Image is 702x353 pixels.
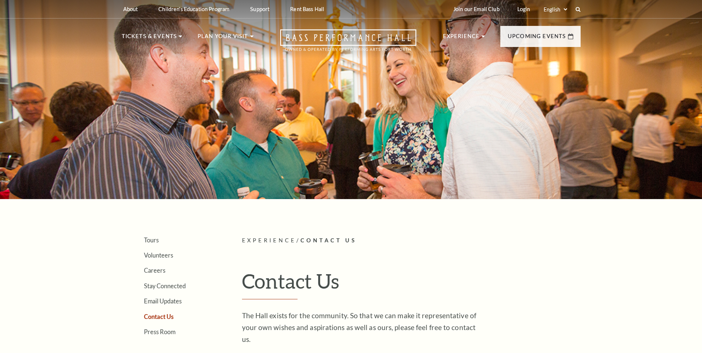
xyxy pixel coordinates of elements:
a: Press Room [144,328,175,335]
a: Stay Connected [144,282,186,289]
a: Contact Us [144,313,174,320]
p: Experience [443,32,480,45]
a: Tours [144,236,159,243]
p: Support [250,6,269,12]
a: Careers [144,267,165,274]
h1: Contact Us [242,269,581,299]
a: Volunteers [144,252,173,259]
p: Plan Your Visit [198,32,248,45]
a: Email Updates [144,297,182,305]
p: Upcoming Events [508,32,566,45]
span: Contact Us [300,237,357,243]
p: Children's Education Program [158,6,229,12]
p: The Hall exists for the community. So that we can make it representative of your own wishes and a... [242,310,483,345]
select: Select: [542,6,568,13]
p: Tickets & Events [122,32,177,45]
p: About [123,6,138,12]
span: Experience [242,237,297,243]
p: / [242,236,581,245]
p: Rent Bass Hall [290,6,324,12]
